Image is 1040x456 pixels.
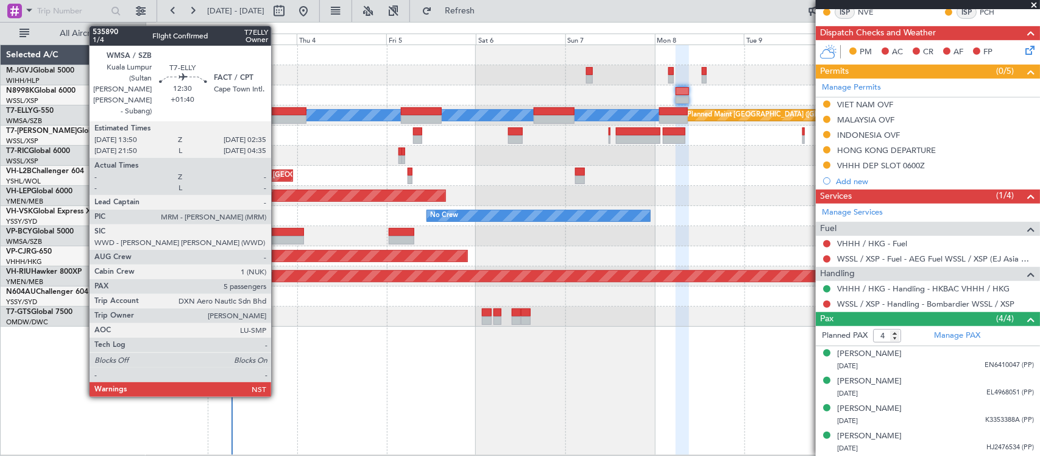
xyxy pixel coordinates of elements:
span: VP-CJR [6,248,31,255]
a: VHHH/HKG [6,257,42,266]
a: YMEN/MEB [6,197,43,206]
a: YSSY/SYD [6,297,37,307]
span: AC [892,46,903,59]
span: VH-RIU [6,268,31,276]
div: Fri 5 [386,34,476,45]
a: VH-VSKGlobal Express XRS [6,208,100,215]
span: EL4968051 (PP) [986,388,1034,398]
span: FP [983,46,992,59]
input: Trip Number [37,2,107,20]
a: WIHH/HLP [6,76,40,85]
div: Unplanned Maint [GEOGRAPHIC_DATA] ([GEOGRAPHIC_DATA]) [218,166,419,185]
a: N604AUChallenger 604 [6,288,88,296]
a: VP-CJRG-650 [6,248,52,255]
span: [DATE] [837,444,858,453]
div: Thu 4 [297,34,386,45]
span: VP-BCY [6,228,32,235]
span: T7-RIC [6,148,29,155]
a: N8998KGlobal 6000 [6,87,76,94]
a: WSSL / XSP - Handling - Bombardier WSSL / XSP [837,299,1014,309]
div: [PERSON_NAME] [837,430,902,443]
a: WMSA/SZB [6,116,42,126]
span: [DATE] [837,389,858,398]
a: WSSL / XSP - Fuel - AEG Fuel WSSL / XSP (EJ Asia Only) [837,254,1034,264]
span: (1/4) [996,189,1014,202]
div: Sun 7 [565,34,655,45]
div: Planned Maint Dubai (Al Maktoum Intl) [147,126,267,144]
a: YSHL/WOL [6,177,41,186]
span: [DATE] - [DATE] [207,5,264,16]
div: [DATE] [148,24,169,35]
a: M-JGVJGlobal 5000 [6,67,74,74]
a: Manage PAX [934,330,980,342]
a: WMSA/SZB [6,237,42,246]
a: VH-RIUHawker 800XP [6,268,82,276]
a: VHHH / HKG - Fuel [837,238,907,249]
a: VP-BCYGlobal 5000 [6,228,74,235]
span: Dispatch Checks and Weather [820,26,936,40]
span: N604AU [6,288,36,296]
a: Manage Services [822,207,883,219]
span: VH-VSK [6,208,33,215]
span: Permits [820,65,849,79]
div: Add new [836,176,1034,187]
a: T7-ELLYG-550 [6,107,54,115]
span: EN6410047 (PP) [985,360,1034,371]
span: T7-[PERSON_NAME] [6,127,77,135]
div: Tue 2 [118,34,208,45]
div: ISP [835,5,855,19]
span: Fuel [820,222,837,236]
div: INDONESIA OVF [837,130,900,140]
a: VH-LEPGlobal 6000 [6,188,73,195]
a: VH-L2BChallenger 604 [6,168,84,175]
div: No Crew [430,207,458,225]
a: OMDW/DWC [6,318,48,327]
a: T7-RICGlobal 6000 [6,148,70,155]
span: Handling [820,267,855,281]
div: Unplanned Maint Sydney ([PERSON_NAME] Intl) [114,207,264,225]
a: WSSL/XSP [6,137,38,146]
div: HONG KONG DEPARTURE [837,145,936,155]
button: Refresh [416,1,489,21]
a: YMEN/MEB [6,277,43,287]
span: Services [820,190,852,204]
span: T7-ELLY [6,107,33,115]
span: HJ2476534 (PP) [986,443,1034,453]
label: Planned PAX [822,330,868,342]
button: All Aircraft [13,24,132,43]
div: Planned Maint [GEOGRAPHIC_DATA] ([GEOGRAPHIC_DATA] Intl) [688,106,891,124]
span: (0/5) [996,65,1014,77]
a: YSSY/SYD [6,217,37,226]
span: AF [953,46,963,59]
div: Mon 8 [655,34,745,45]
span: (4/4) [996,312,1014,325]
div: Wed 3 [208,34,297,45]
a: PCH [980,7,1007,18]
div: [PERSON_NAME] [837,348,902,360]
div: VIET NAM OVF [837,99,893,110]
span: VH-L2B [6,168,32,175]
span: N8998K [6,87,34,94]
div: Tue 9 [744,34,833,45]
a: T7-GTSGlobal 7500 [6,308,73,316]
span: T7-GTS [6,308,31,316]
div: [PERSON_NAME] [837,403,902,415]
span: CR [923,46,933,59]
span: Refresh [434,7,486,15]
div: Sat 6 [476,34,565,45]
span: [DATE] [837,362,858,371]
a: Manage Permits [822,82,881,94]
div: VHHH DEP SLOT 0600Z [837,160,925,171]
a: WSSL/XSP [6,157,38,166]
a: VHHH / HKG - Handling - HKBAC VHHH / HKG [837,283,1010,294]
a: WSSL/XSP [6,96,38,105]
span: M-JGVJ [6,67,33,74]
a: T7-[PERSON_NAME]Global 7500 [6,127,118,135]
div: MALAYSIA OVF [837,115,894,125]
span: [DATE] [837,416,858,426]
span: All Aircraft [32,29,129,38]
span: PM [860,46,872,59]
a: NVE [858,7,885,18]
div: [PERSON_NAME] [837,376,902,388]
span: Pax [820,312,833,326]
